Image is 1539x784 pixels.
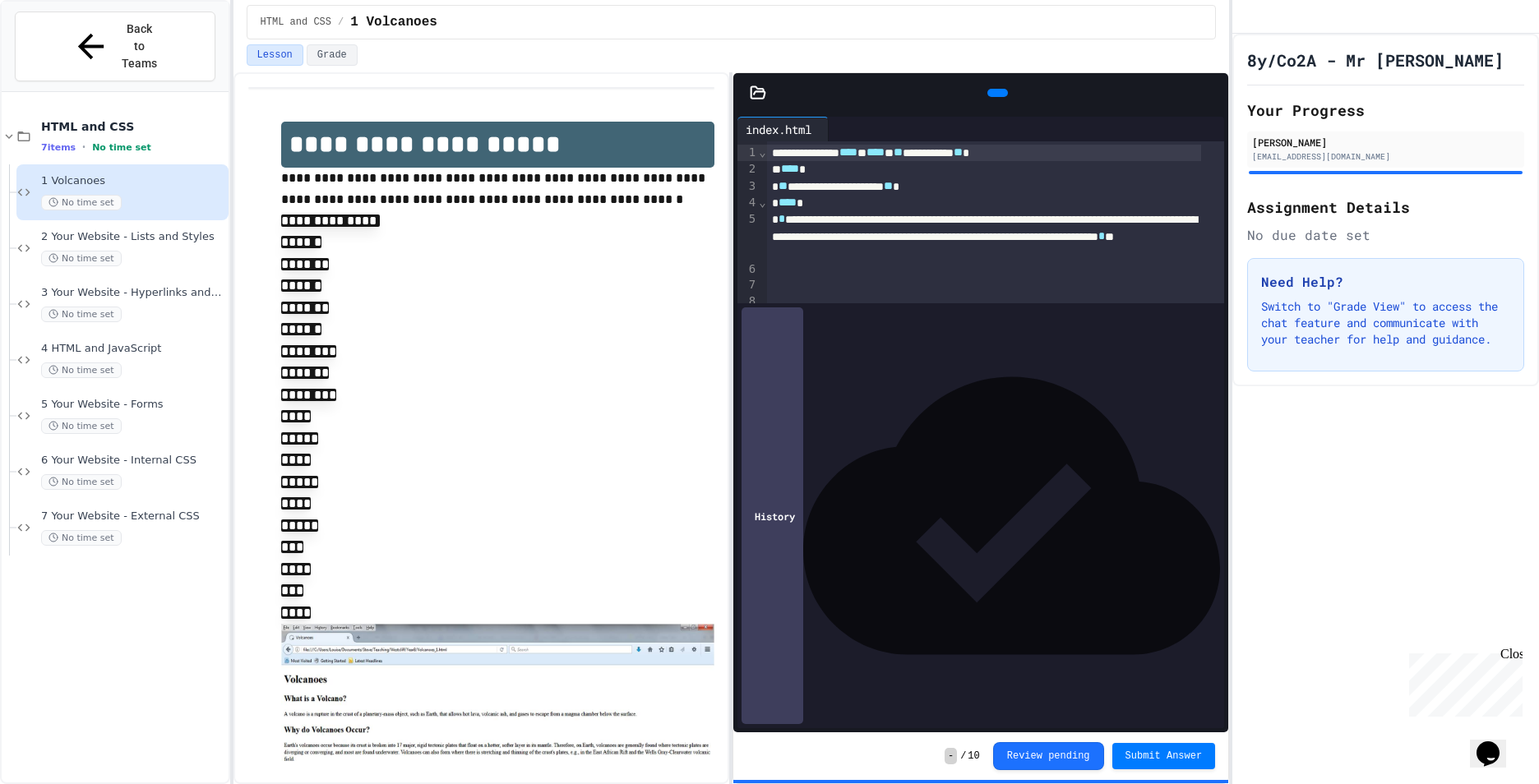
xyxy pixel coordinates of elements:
div: No due date set [1247,225,1524,245]
div: 3 [737,178,758,195]
h1: 8y/Co2A - Mr [PERSON_NAME] [1247,48,1504,71]
div: index.html [737,121,820,138]
span: • [82,141,85,154]
span: Submit Answer [1125,749,1203,763]
span: 1 Volcanoes [41,174,225,188]
span: No time set [41,307,122,322]
span: / [338,16,344,29]
p: Switch to "Grade View" to access the chat feature and communicate with your teacher for help and ... [1261,298,1510,348]
span: 1 Volcanoes [350,12,437,32]
span: 4 HTML and JavaScript [41,342,225,356]
button: Submit Answer [1112,743,1216,769]
span: Fold line [758,145,766,159]
span: 2 Your Website - Lists and Styles [41,230,225,244]
span: Back to Teams [120,21,159,72]
button: Grade [307,44,358,66]
div: [PERSON_NAME] [1252,135,1519,150]
div: Chat with us now!Close [7,7,113,104]
iframe: chat widget [1403,647,1523,717]
div: index.html [737,117,829,141]
iframe: chat widget [1470,718,1523,768]
div: 1 [737,145,758,161]
span: No time set [41,418,122,434]
span: 7 Your Website - External CSS [41,510,225,523]
button: Review pending [993,742,1104,770]
div: History [742,307,803,724]
span: No time set [41,474,122,490]
span: No time set [92,142,151,153]
div: 8 [737,293,758,310]
div: 5 [737,211,758,261]
div: 7 [737,277,758,293]
span: 10 [968,749,979,763]
span: No time set [41,530,122,546]
span: Fold line [758,196,766,209]
span: - [945,748,957,764]
div: [EMAIL_ADDRESS][DOMAIN_NAME] [1252,150,1519,163]
span: No time set [41,362,122,378]
div: 4 [737,195,758,211]
span: HTML and CSS [261,16,331,29]
h3: Need Help? [1261,272,1510,292]
span: 6 Your Website - Internal CSS [41,454,225,468]
h2: Assignment Details [1247,196,1524,219]
span: HTML and CSS [41,119,225,134]
span: / [960,749,966,763]
button: Back to Teams [15,12,215,81]
span: 3 Your Website - Hyperlinks and Images [41,286,225,300]
h2: Your Progress [1247,99,1524,122]
span: No time set [41,195,122,210]
span: 7 items [41,142,76,153]
span: No time set [41,251,122,266]
div: 6 [737,261,758,278]
span: 5 Your Website - Forms [41,398,225,412]
div: 2 [737,161,758,178]
button: Lesson [247,44,303,66]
